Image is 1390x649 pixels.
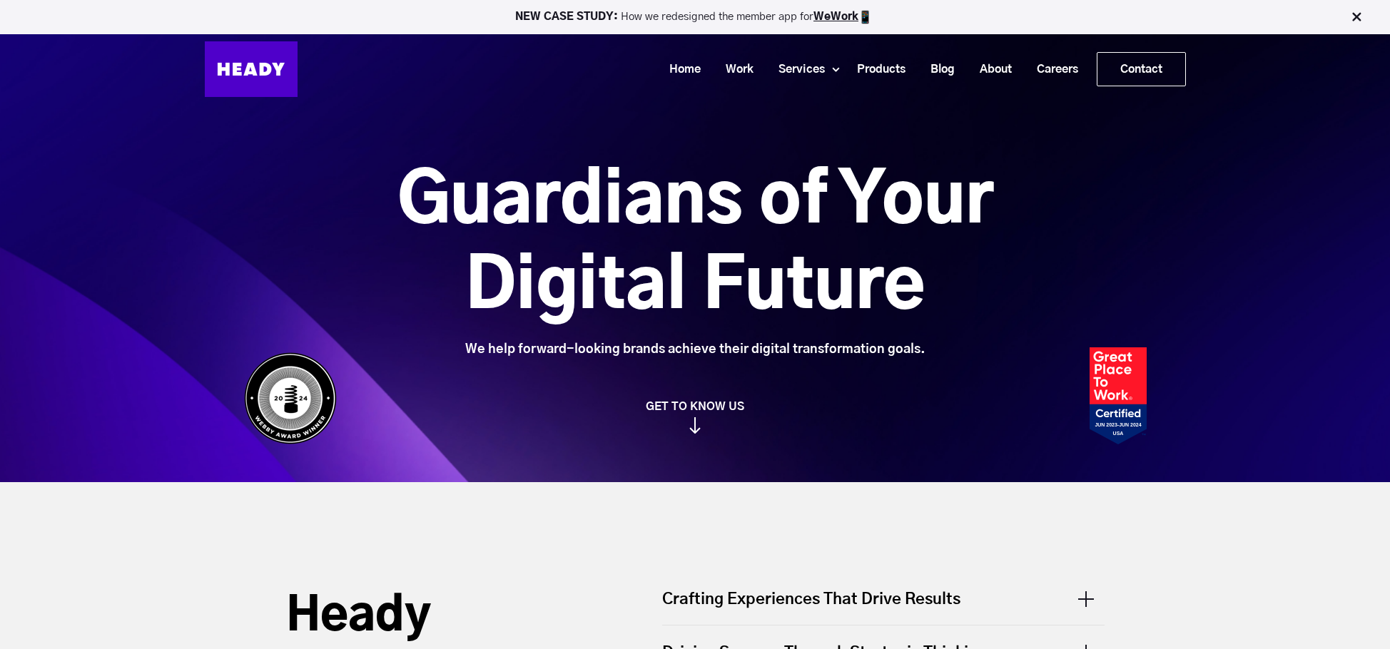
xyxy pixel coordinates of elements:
[839,56,913,83] a: Products
[205,41,298,97] img: Heady_Logo_Web-01 (1)
[1090,347,1147,444] img: Heady_2023_Certification_Badge
[1019,56,1085,83] a: Careers
[858,10,873,24] img: app emoji
[662,588,1105,625] div: Crafting Experiences That Drive Results
[1349,10,1364,24] img: Close Bar
[651,56,708,83] a: Home
[913,56,962,83] a: Blog
[761,56,832,83] a: Services
[813,11,858,22] a: WeWork
[244,352,337,444] img: Heady_WebbyAward_Winner-4
[318,159,1073,330] h1: Guardians of Your Digital Future
[962,56,1019,83] a: About
[689,417,701,434] img: arrow_down
[237,399,1154,434] a: GET TO KNOW US
[6,10,1384,24] p: How we redesigned the member app for
[318,342,1073,357] div: We help forward-looking brands achieve their digital transformation goals.
[515,11,621,22] strong: NEW CASE STUDY:
[1097,53,1185,86] a: Contact
[708,56,761,83] a: Work
[312,52,1186,86] div: Navigation Menu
